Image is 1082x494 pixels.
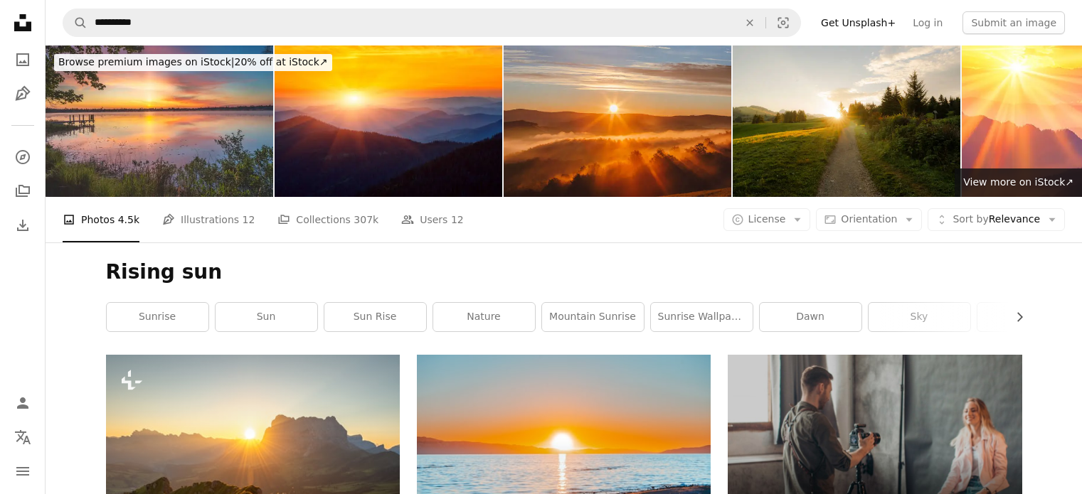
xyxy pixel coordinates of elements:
span: Browse premium images on iStock | [58,56,234,68]
a: Collections 307k [277,197,378,242]
a: Users 12 [401,197,464,242]
span: Sort by [953,213,988,225]
button: License [723,208,811,231]
a: View more on iStock↗ [955,168,1082,197]
a: sunrise [107,303,208,331]
a: Get Unsplash+ [812,11,904,34]
button: Language [9,423,37,451]
button: Search Unsplash [63,9,87,36]
form: Find visuals sitewide [63,9,801,37]
span: Orientation [841,213,897,225]
a: outdoor [977,303,1079,331]
a: sunrise wallpaper [651,303,753,331]
a: Explore [9,143,37,171]
a: Illustrations 12 [162,197,255,242]
span: Relevance [953,213,1040,227]
button: Submit an image [962,11,1065,34]
span: 307k [354,212,378,227]
img: Hiking path in Seiser Alm at sunrise [733,45,960,197]
h1: Rising sun [106,259,1022,285]
a: Download History [9,211,37,240]
a: Log in / Sign up [9,389,37,417]
a: Log in [904,11,951,34]
button: scroll list to the right [1007,303,1022,331]
span: 12 [451,212,464,227]
a: Photos [9,45,37,74]
a: sun [216,303,317,331]
button: Menu [9,457,37,485]
button: Clear [734,9,765,36]
a: Collections [9,177,37,205]
button: Orientation [816,208,922,231]
button: Visual search [766,9,800,36]
a: body of water during sunset [417,431,711,444]
img: Amazing mountain landscape at sunrise, silhouettes of the Carpathian mountains range, sky rising ... [275,45,502,197]
a: Illustrations [9,80,37,108]
img: Beautiful Sunrise View on Foggy Forest in Tuscany, Italy with Green Hills and Cypress Trees on a ... [504,45,731,197]
span: 20% off at iStock ↗ [58,56,328,68]
button: Sort byRelevance [928,208,1065,231]
a: Browse premium images on iStock|20% off at iStock↗ [46,45,341,80]
span: View more on iStock ↗ [963,176,1073,188]
a: sun rise [324,303,426,331]
img: Marl Lake Sun Pillar Sunrise [46,45,273,197]
a: sky [869,303,970,331]
span: 12 [243,212,255,227]
a: nature [433,303,535,331]
a: mountain sunrise [542,303,644,331]
a: dawn [760,303,861,331]
span: License [748,213,786,225]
